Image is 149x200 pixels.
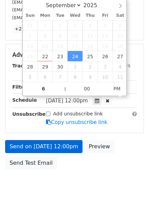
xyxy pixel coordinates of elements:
[53,30,68,41] span: September 9, 2025
[98,13,113,18] span: Fri
[98,51,113,61] span: September 26, 2025
[12,25,41,33] a: +22 more
[23,51,38,61] span: September 21, 2025
[113,30,128,41] span: September 13, 2025
[23,41,38,51] span: September 14, 2025
[115,167,149,200] iframe: Chat Widget
[46,98,88,104] span: [DATE] 12:00pm
[83,72,98,82] span: October 9, 2025
[98,41,113,51] span: September 19, 2025
[38,30,53,41] span: September 8, 2025
[12,51,137,59] h5: Advanced
[53,20,68,30] span: September 2, 2025
[38,41,53,51] span: September 15, 2025
[38,72,53,82] span: October 6, 2025
[83,41,98,51] span: September 18, 2025
[23,82,64,96] input: Hour
[68,13,83,18] span: Wed
[12,111,46,117] strong: Unsubscribe
[113,41,128,51] span: September 20, 2025
[66,82,108,96] input: Minute
[83,13,98,18] span: Thu
[113,20,128,30] span: September 6, 2025
[38,20,53,30] span: September 1, 2025
[12,63,35,68] strong: Tracking
[12,15,88,20] small: [EMAIL_ADDRESS][DOMAIN_NAME]
[23,61,38,72] span: September 28, 2025
[38,61,53,72] span: September 29, 2025
[98,61,113,72] span: October 3, 2025
[113,51,128,61] span: September 27, 2025
[98,72,113,82] span: October 10, 2025
[23,20,38,30] span: August 31, 2025
[23,72,38,82] span: October 5, 2025
[64,82,66,96] span: :
[53,13,68,18] span: Tue
[68,72,83,82] span: October 8, 2025
[53,72,68,82] span: October 7, 2025
[38,13,53,18] span: Mon
[12,7,88,12] small: [EMAIL_ADDRESS][DOMAIN_NAME]
[46,119,107,125] a: Copy unsubscribe link
[113,13,128,18] span: Sat
[12,97,37,103] strong: Schedule
[68,30,83,41] span: September 10, 2025
[83,51,98,61] span: September 25, 2025
[68,20,83,30] span: September 3, 2025
[53,110,103,117] label: Add unsubscribe link
[83,30,98,41] span: September 11, 2025
[113,72,128,82] span: October 11, 2025
[12,84,30,90] strong: Filters
[68,61,83,72] span: October 1, 2025
[113,61,128,72] span: October 4, 2025
[98,30,113,41] span: September 12, 2025
[23,30,38,41] span: September 7, 2025
[83,61,98,72] span: October 2, 2025
[68,41,83,51] span: September 17, 2025
[53,51,68,61] span: September 23, 2025
[81,2,106,9] input: Year
[68,51,83,61] span: September 24, 2025
[108,82,126,96] span: Click to toggle
[5,157,57,170] a: Send Test Email
[5,140,83,153] a: Send on [DATE] 12:00pm
[84,140,114,153] a: Preview
[83,20,98,30] span: September 4, 2025
[23,13,38,18] span: Sun
[98,20,113,30] span: September 5, 2025
[38,51,53,61] span: September 22, 2025
[53,41,68,51] span: September 16, 2025
[53,61,68,72] span: September 30, 2025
